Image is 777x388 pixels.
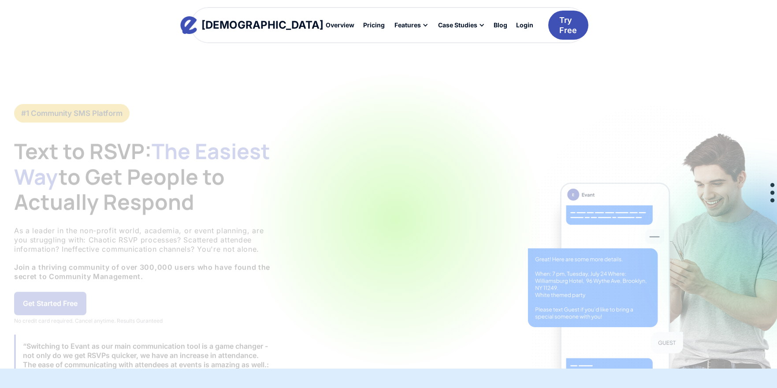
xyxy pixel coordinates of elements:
a: Login [512,18,538,33]
a: Pricing [359,18,389,33]
div: Try Free [559,15,577,36]
a: #1 Community SMS Platform [14,104,130,123]
div: Case Studies [438,22,477,28]
p: As a leader in the non-profit world, academia, or event planning, are you struggling with: Chaoti... [14,226,279,281]
strong: Join a thriving community of over 300,000 users who have found the secret to Community Management. [14,263,270,281]
div: Pricing [363,22,385,28]
h1: Text to RSVP: to Get People to Actually Respond [14,138,279,215]
div: #1 Community SMS Platform [21,108,123,118]
a: Get Started Free [14,292,86,315]
div: Overview [326,22,354,28]
span: The Easiest Way [14,137,270,191]
div: Blog [494,22,507,28]
a: Try Free [548,11,588,40]
a: home [189,16,315,34]
div: No credit card required. Cancel anytime. Results Guranteed [14,317,279,324]
div: Features [389,18,433,33]
div: Case Studies [433,18,489,33]
div: [DEMOGRAPHIC_DATA] [201,20,323,30]
div: Login [516,22,533,28]
div: Features [394,22,421,28]
a: Overview [321,18,359,33]
a: Blog [489,18,512,33]
div: “Switching to Evant as our main communication tool is a game changer - not only do we get RSVPs q... [23,342,271,369]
